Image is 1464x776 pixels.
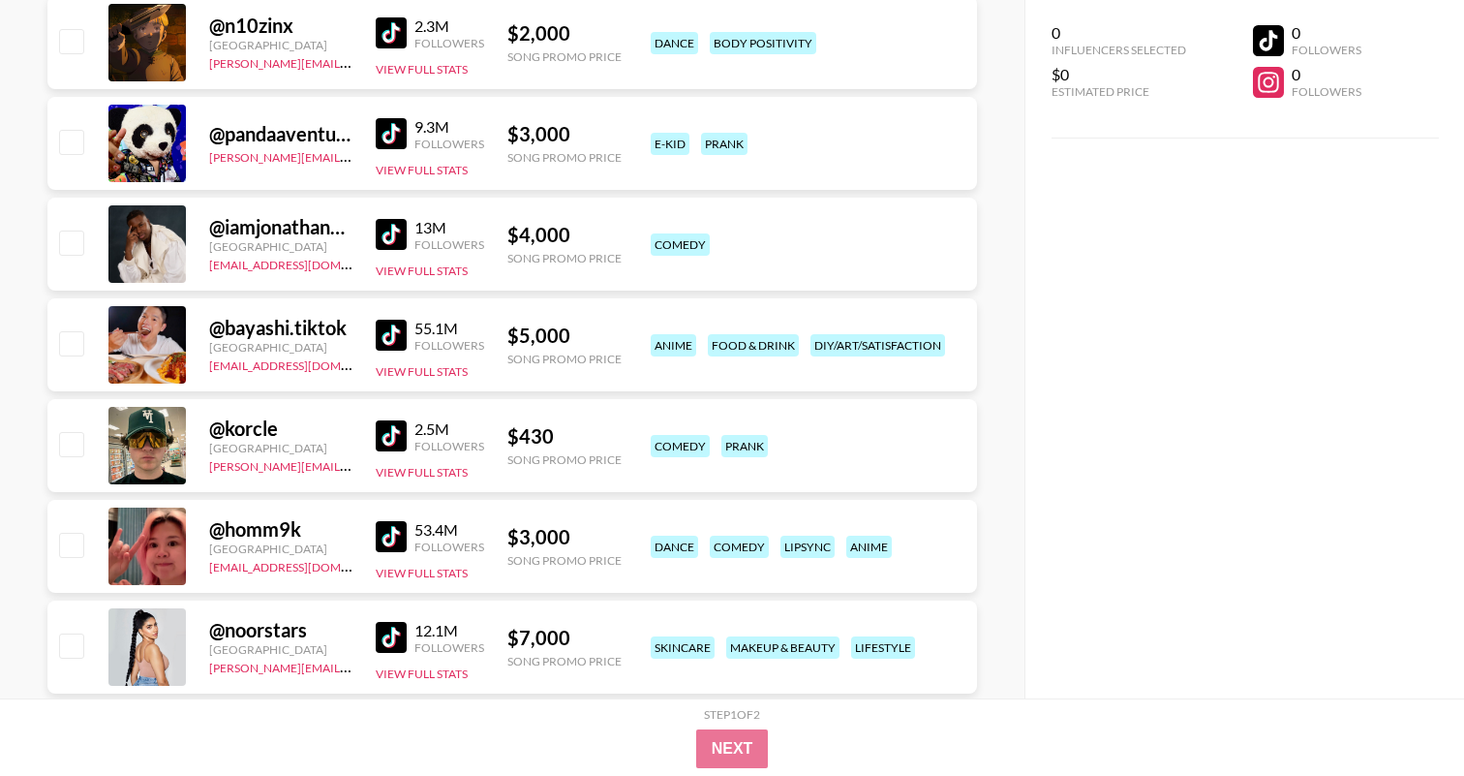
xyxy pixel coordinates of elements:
div: @ n10zinx [209,14,352,38]
div: Song Promo Price [507,654,622,668]
div: 13M [414,218,484,237]
a: [EMAIL_ADDRESS][DOMAIN_NAME] [209,556,404,574]
div: $ 430 [507,424,622,449]
div: comedy [651,233,710,256]
div: 0 [1292,23,1361,43]
div: food & drink [708,334,799,357]
div: Followers [414,439,484,453]
div: $ 7,000 [507,626,622,650]
div: Influencers Selected [1052,43,1186,57]
div: [GEOGRAPHIC_DATA] [209,340,352,355]
img: TikTok [376,17,407,48]
div: dance [651,536,698,558]
div: Song Promo Price [507,553,622,568]
div: $ 3,000 [507,122,622,146]
a: [PERSON_NAME][EMAIL_ADDRESS][DOMAIN_NAME] [209,657,496,675]
div: comedy [710,536,769,558]
div: Step 1 of 2 [704,707,760,722]
div: Followers [1292,43,1361,57]
div: $ 2,000 [507,21,622,46]
div: 2.3M [414,16,484,36]
a: [PERSON_NAME][EMAIL_ADDRESS][DOMAIN_NAME] [209,146,496,165]
div: diy/art/satisfaction [810,334,945,357]
img: TikTok [376,118,407,149]
button: View Full Stats [376,364,468,379]
img: TikTok [376,420,407,451]
div: @ iamjonathanpeter [209,215,352,239]
div: @ noorstars [209,618,352,642]
div: @ homm9k [209,517,352,542]
div: [GEOGRAPHIC_DATA] [209,441,352,455]
div: $0 [1052,65,1186,84]
div: @ bayashi.tiktok [209,316,352,340]
div: 0 [1292,65,1361,84]
div: anime [846,536,892,558]
img: TikTok [376,320,407,351]
div: body positivity [710,32,816,54]
div: Followers [414,640,484,655]
div: 55.1M [414,319,484,338]
div: prank [721,435,768,457]
div: Followers [414,540,484,554]
div: comedy [651,435,710,457]
div: [GEOGRAPHIC_DATA] [209,239,352,254]
div: $ 5,000 [507,324,622,348]
div: Followers [414,137,484,151]
button: View Full Stats [376,667,468,681]
div: 9.3M [414,117,484,137]
div: $ 4,000 [507,223,622,247]
div: @ korcle [209,417,352,441]
iframe: Drift Widget Chat Controller [1367,679,1441,753]
div: lipsync [780,536,835,558]
div: Followers [1292,84,1361,99]
button: View Full Stats [376,264,468,278]
div: Followers [414,338,484,353]
div: 0 [1052,23,1186,43]
div: $ 3,000 [507,525,622,549]
div: Followers [414,36,484,50]
div: makeup & beauty [726,636,839,659]
button: View Full Stats [376,566,468,580]
img: TikTok [376,219,407,250]
div: Estimated Price [1052,84,1186,99]
button: Next [696,729,769,768]
div: 53.4M [414,520,484,540]
div: skincare [651,636,715,659]
div: dance [651,32,698,54]
a: [PERSON_NAME][EMAIL_ADDRESS][DOMAIN_NAME] [209,52,496,71]
a: [EMAIL_ADDRESS][DOMAIN_NAME] [209,355,404,373]
img: TikTok [376,622,407,653]
div: 2.5M [414,419,484,439]
button: View Full Stats [376,465,468,480]
a: [EMAIL_ADDRESS][DOMAIN_NAME] [209,254,404,272]
div: Song Promo Price [507,150,622,165]
a: [PERSON_NAME][EMAIL_ADDRESS][DOMAIN_NAME] [209,455,496,474]
div: lifestyle [851,636,915,659]
div: 12.1M [414,621,484,640]
div: Song Promo Price [507,352,622,366]
div: [GEOGRAPHIC_DATA] [209,542,352,556]
div: [GEOGRAPHIC_DATA] [209,38,352,52]
div: anime [651,334,696,357]
img: TikTok [376,521,407,552]
div: Followers [414,237,484,252]
div: Song Promo Price [507,251,622,265]
div: prank [701,133,747,155]
div: [GEOGRAPHIC_DATA] [209,642,352,657]
button: View Full Stats [376,62,468,77]
button: View Full Stats [376,163,468,177]
div: Song Promo Price [507,452,622,467]
div: e-kid [651,133,689,155]
div: @ pandaaventurerotiktok [209,122,352,146]
div: Song Promo Price [507,49,622,64]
